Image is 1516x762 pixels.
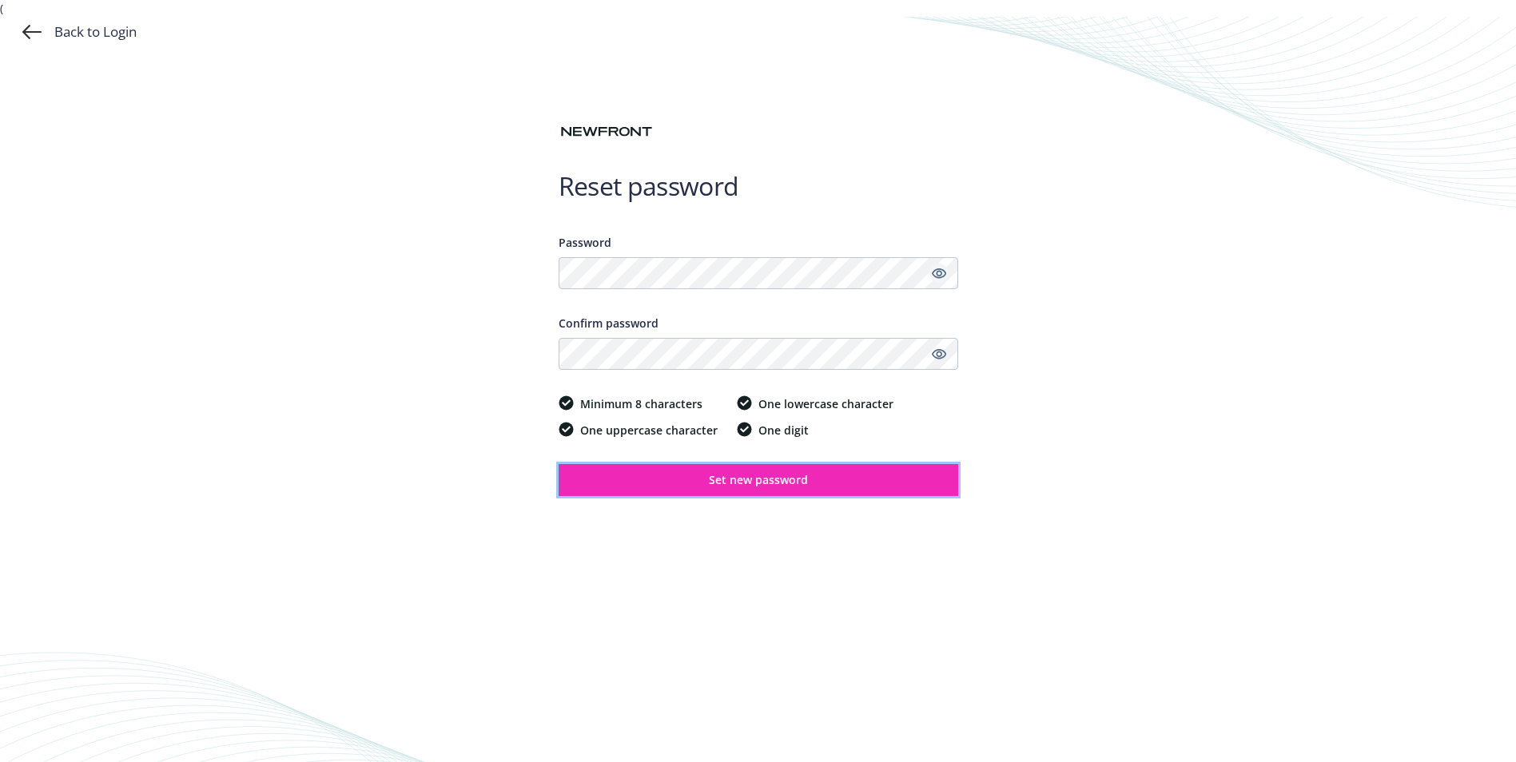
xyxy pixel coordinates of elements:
button: Set new password [559,464,958,496]
span: Minimum 8 characters [580,395,702,412]
img: Newfront logo [559,123,655,141]
a: Show password [929,264,949,283]
span: One uppercase character [580,422,718,439]
h1: Reset password [559,170,958,202]
span: One lowercase character [758,395,893,412]
span: Confirm password [559,316,659,331]
span: One digit [758,422,809,439]
a: Show password [929,344,949,363]
span: Set new password [709,472,808,487]
a: Back to Login [22,22,137,42]
span: Password [559,235,611,250]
